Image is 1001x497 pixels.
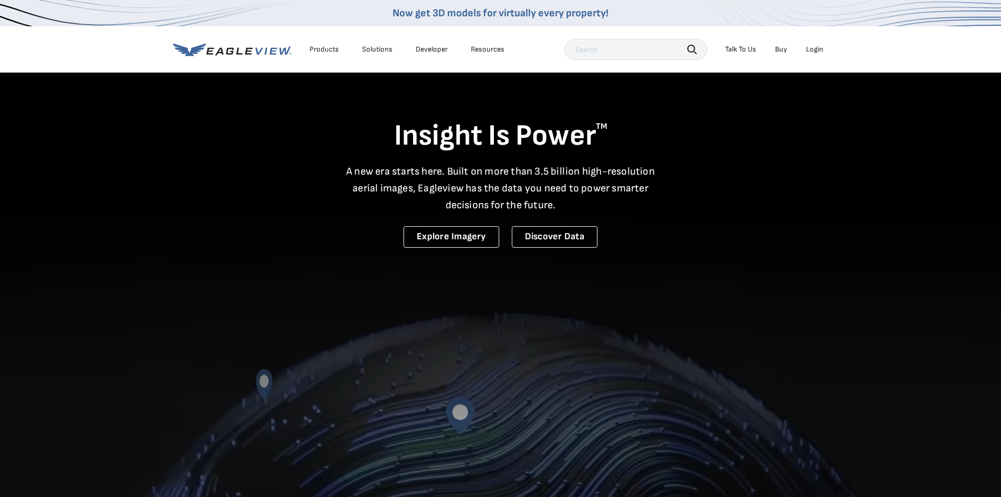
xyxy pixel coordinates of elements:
a: Discover Data [512,226,597,248]
a: Buy [775,45,787,54]
div: Solutions [362,45,393,54]
sup: TM [596,121,607,131]
p: A new era starts here. Built on more than 3.5 billion high-resolution aerial images, Eagleview ha... [340,163,662,214]
div: Login [806,45,823,54]
div: Products [309,45,339,54]
input: Search [564,39,707,60]
h1: Insight Is Power [173,118,829,155]
div: Talk To Us [725,45,756,54]
div: Resources [471,45,504,54]
a: Now get 3D models for virtually every property! [393,7,608,19]
a: Explore Imagery [404,226,499,248]
a: Developer [416,45,448,54]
